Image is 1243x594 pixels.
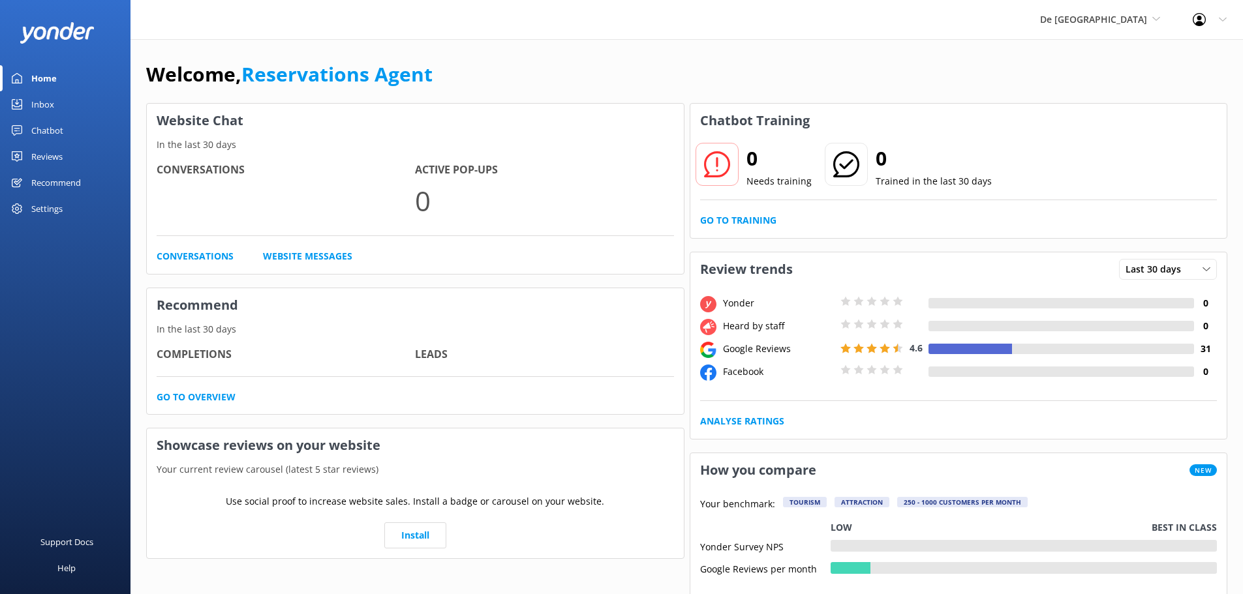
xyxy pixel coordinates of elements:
p: In the last 30 days [147,138,684,152]
div: Heard by staff [720,319,837,333]
p: Your benchmark: [700,497,775,512]
h3: Recommend [147,288,684,322]
h2: 0 [876,143,992,174]
span: De [GEOGRAPHIC_DATA] [1040,13,1147,25]
h3: Website Chat [147,104,684,138]
h4: Conversations [157,162,415,179]
div: Support Docs [40,529,93,555]
h4: Completions [157,346,415,363]
h2: 0 [746,143,812,174]
p: Best in class [1152,520,1217,535]
span: Last 30 days [1126,262,1189,276]
a: Reservations Agent [241,61,433,87]
span: New [1189,464,1217,476]
img: yonder-white-logo.png [20,22,95,44]
p: Trained in the last 30 days [876,174,992,188]
div: Reviews [31,143,63,170]
a: Install [384,522,446,548]
a: Go to Training [700,213,776,228]
h3: Showcase reviews on your website [147,428,684,462]
a: Analyse Ratings [700,414,784,428]
div: 250 - 1000 customers per month [897,497,1028,507]
div: Google Reviews [720,342,837,356]
p: Your current review carousel (latest 5 star reviews) [147,462,684,477]
a: Go to overview [157,390,236,404]
p: Use social proof to increase website sales. Install a badge or carousel on your website. [226,494,604,509]
div: Attraction [835,497,889,507]
p: 0 [415,179,673,222]
div: Recommend [31,170,81,196]
div: Facebook [720,364,837,379]
h4: 31 [1194,342,1217,356]
h4: Leads [415,346,673,363]
h4: Active Pop-ups [415,162,673,179]
h3: Review trends [690,252,803,286]
div: Tourism [783,497,827,507]
div: Yonder Survey NPS [700,540,831,552]
span: 4.6 [910,342,923,354]
div: Google Reviews per month [700,562,831,574]
h4: 0 [1194,364,1217,379]
div: Inbox [31,91,54,117]
h4: 0 [1194,319,1217,333]
p: Needs training [746,174,812,188]
p: Low [831,520,852,535]
div: Help [57,555,76,581]
div: Chatbot [31,117,63,143]
h3: How you compare [690,453,826,487]
p: In the last 30 days [147,322,684,336]
div: Home [31,65,57,91]
div: Settings [31,196,63,222]
h4: 0 [1194,296,1217,310]
div: Yonder [720,296,837,310]
a: Conversations [157,249,234,263]
a: Website Messages [263,249,352,263]
h3: Chatbot Training [690,104,820,138]
h1: Welcome, [146,59,433,90]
